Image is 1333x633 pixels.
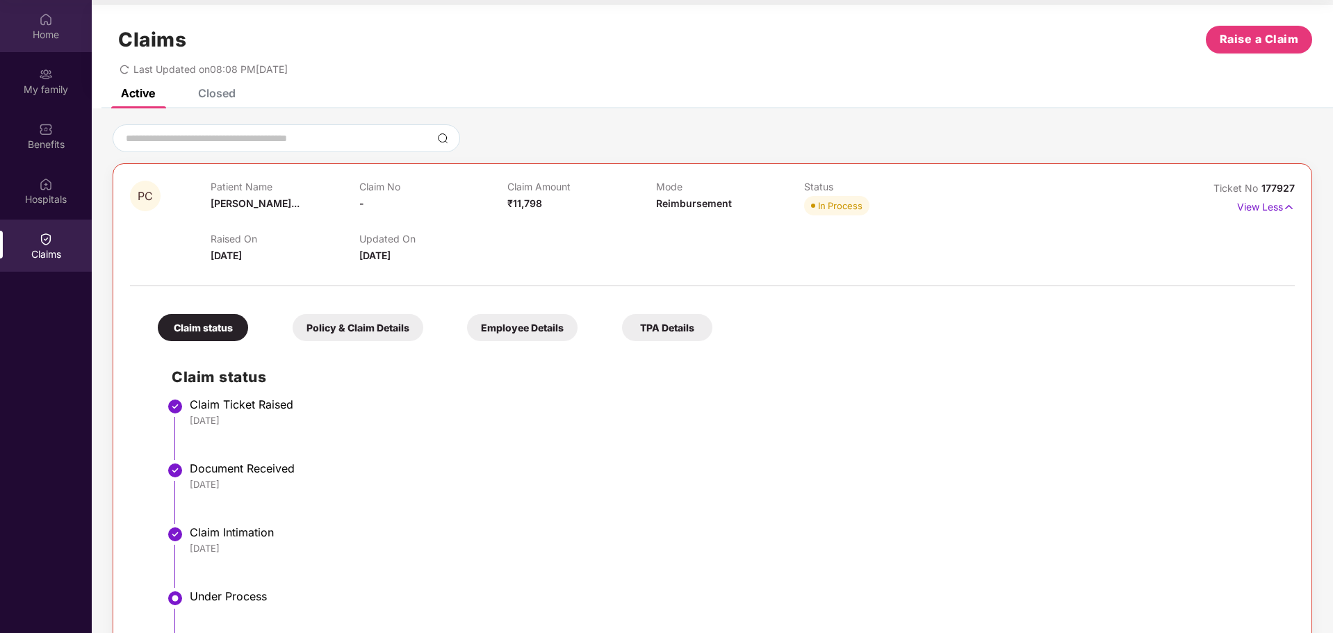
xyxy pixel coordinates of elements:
img: svg+xml;base64,PHN2ZyBpZD0iU3RlcC1BY3RpdmUtMzJ4MzIiIHhtbG5zPSJodHRwOi8vd3d3LnczLm9yZy8yMDAwL3N2Zy... [167,590,183,607]
span: [DATE] [211,249,242,261]
img: svg+xml;base64,PHN2ZyBpZD0iSG9zcGl0YWxzIiB4bWxucz0iaHR0cDovL3d3dy53My5vcmcvMjAwMC9zdmciIHdpZHRoPS... [39,177,53,191]
p: Patient Name [211,181,359,192]
span: Ticket No [1213,182,1261,194]
div: Employee Details [467,314,578,341]
div: Policy & Claim Details [293,314,423,341]
span: Raise a Claim [1220,31,1299,48]
img: svg+xml;base64,PHN2ZyBpZD0iU3RlcC1Eb25lLTMyeDMyIiB4bWxucz0iaHR0cDovL3d3dy53My5vcmcvMjAwMC9zdmciIH... [167,462,183,479]
span: - [359,197,364,209]
div: Claim Ticket Raised [190,397,1281,411]
button: Raise a Claim [1206,26,1312,54]
img: svg+xml;base64,PHN2ZyBpZD0iU3RlcC1Eb25lLTMyeDMyIiB4bWxucz0iaHR0cDovL3d3dy53My5vcmcvMjAwMC9zdmciIH... [167,398,183,415]
span: redo [120,63,129,75]
p: Claim Amount [507,181,655,192]
span: 177927 [1261,182,1295,194]
span: [PERSON_NAME]... [211,197,300,209]
p: Updated On [359,233,507,245]
p: Raised On [211,233,359,245]
img: svg+xml;base64,PHN2ZyB4bWxucz0iaHR0cDovL3d3dy53My5vcmcvMjAwMC9zdmciIHdpZHRoPSIxNyIgaGVpZ2h0PSIxNy... [1283,199,1295,215]
span: Reimbursement [656,197,732,209]
h2: Claim status [172,365,1281,388]
div: [DATE] [190,414,1281,427]
p: Claim No [359,181,507,192]
div: [DATE] [190,542,1281,554]
div: TPA Details [622,314,712,341]
img: svg+xml;base64,PHN2ZyBpZD0iU3RlcC1Eb25lLTMyeDMyIiB4bWxucz0iaHR0cDovL3d3dy53My5vcmcvMjAwMC9zdmciIH... [167,526,183,543]
p: Mode [656,181,804,192]
span: Last Updated on 08:08 PM[DATE] [133,63,288,75]
div: Closed [198,86,236,100]
div: Active [121,86,155,100]
img: svg+xml;base64,PHN2ZyBpZD0iU2VhcmNoLTMyeDMyIiB4bWxucz0iaHR0cDovL3d3dy53My5vcmcvMjAwMC9zdmciIHdpZH... [437,133,448,144]
p: Status [804,181,952,192]
div: Claim status [158,314,248,341]
span: [DATE] [359,249,391,261]
img: svg+xml;base64,PHN2ZyBpZD0iQ2xhaW0iIHhtbG5zPSJodHRwOi8vd3d3LnczLm9yZy8yMDAwL3N2ZyIgd2lkdGg9IjIwIi... [39,232,53,246]
span: ₹11,798 [507,197,542,209]
div: Document Received [190,461,1281,475]
div: In Process [818,199,862,213]
div: Under Process [190,589,1281,603]
div: [DATE] [190,478,1281,491]
div: Claim Intimation [190,525,1281,539]
img: svg+xml;base64,PHN2ZyB3aWR0aD0iMjAiIGhlaWdodD0iMjAiIHZpZXdCb3g9IjAgMCAyMCAyMCIgZmlsbD0ibm9uZSIgeG... [39,67,53,81]
h1: Claims [118,28,186,51]
p: View Less [1237,196,1295,215]
img: svg+xml;base64,PHN2ZyBpZD0iSG9tZSIgeG1sbnM9Imh0dHA6Ly93d3cudzMub3JnLzIwMDAvc3ZnIiB3aWR0aD0iMjAiIG... [39,13,53,26]
img: svg+xml;base64,PHN2ZyBpZD0iQmVuZWZpdHMiIHhtbG5zPSJodHRwOi8vd3d3LnczLm9yZy8yMDAwL3N2ZyIgd2lkdGg9Ij... [39,122,53,136]
span: PC [138,190,153,202]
